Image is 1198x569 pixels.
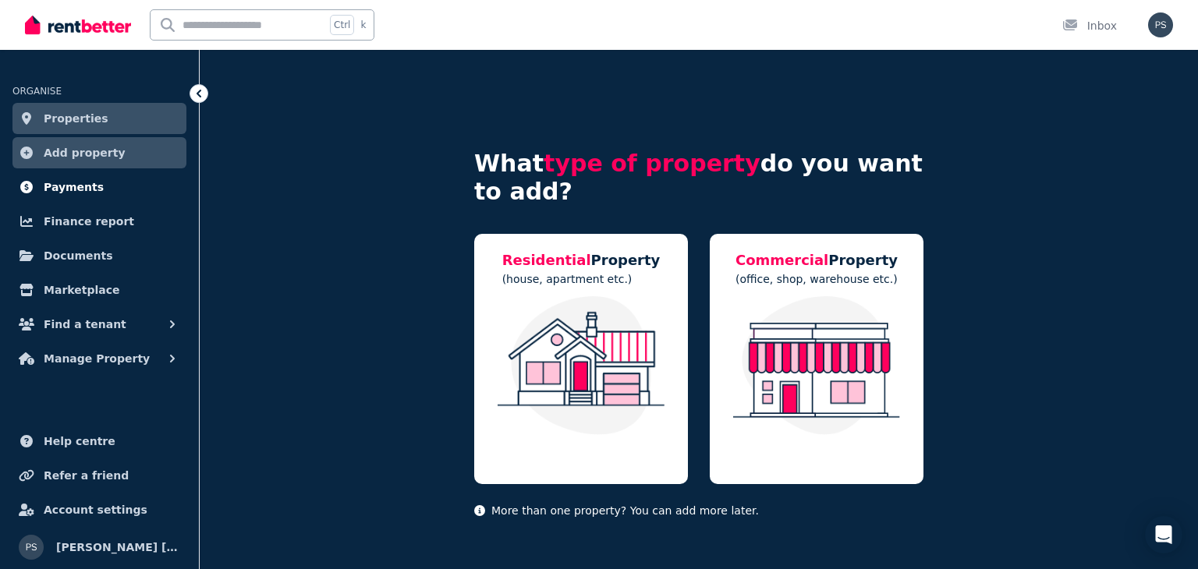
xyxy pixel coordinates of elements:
[12,274,186,306] a: Marketplace
[19,535,44,560] img: patrick salagundala mariannan
[44,432,115,451] span: Help centre
[44,500,147,519] span: Account settings
[1148,12,1173,37] img: patrick salagundala mariannan
[44,109,108,128] span: Properties
[44,466,129,485] span: Refer a friend
[12,206,186,237] a: Finance report
[25,13,131,37] img: RentBetter
[44,349,150,368] span: Manage Property
[735,249,898,271] h5: Property
[360,19,366,31] span: k
[44,178,104,196] span: Payments
[12,494,186,525] a: Account settings
[12,426,186,457] a: Help centre
[56,538,180,557] span: [PERSON_NAME] [PERSON_NAME]
[474,503,923,518] p: More than one property? You can add more later.
[1062,18,1117,34] div: Inbox
[1145,516,1182,553] div: Open Intercom Messenger
[12,103,186,134] a: Properties
[735,271,898,287] p: (office, shop, warehouse etc.)
[12,86,62,97] span: ORGANISE
[12,240,186,271] a: Documents
[44,281,119,299] span: Marketplace
[502,249,661,271] h5: Property
[544,150,760,177] span: type of property
[12,171,186,203] a: Payments
[44,212,134,231] span: Finance report
[12,137,186,168] a: Add property
[44,315,126,334] span: Find a tenant
[502,271,661,287] p: (house, apartment etc.)
[490,296,672,435] img: Residential Property
[735,252,828,268] span: Commercial
[44,143,126,162] span: Add property
[12,460,186,491] a: Refer a friend
[725,296,908,435] img: Commercial Property
[12,343,186,374] button: Manage Property
[44,246,113,265] span: Documents
[502,252,591,268] span: Residential
[474,150,923,206] h4: What do you want to add?
[330,15,354,35] span: Ctrl
[12,309,186,340] button: Find a tenant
